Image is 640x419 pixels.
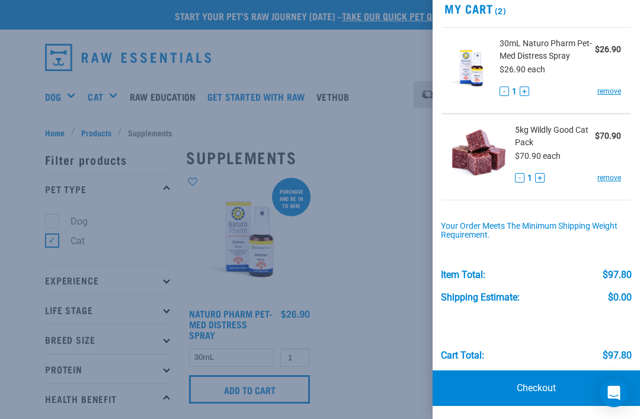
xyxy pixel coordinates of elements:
span: $70.90 each [515,151,561,161]
button: + [535,173,545,183]
div: $97.80 [603,270,632,280]
span: (2) [493,8,507,12]
button: + [520,87,529,96]
div: Shipping Estimate: [441,292,520,303]
a: remove [597,86,621,97]
img: Naturo Pharm Pet-Med Distress Spray [452,37,491,98]
button: - [515,173,524,183]
a: Checkout [433,370,640,406]
span: 1 [527,172,532,184]
button: - [500,87,509,96]
div: Open Intercom Messenger [600,379,628,407]
span: 1 [512,85,517,98]
span: 30mL Naturo Pharm Pet-Med Distress Spray [500,37,595,62]
div: Item Total: [441,270,485,280]
strong: $70.90 [595,131,621,140]
div: $97.80 [603,350,632,361]
a: remove [597,172,621,183]
div: $0.00 [608,292,632,303]
span: 5kg Wildly Good Cat Pack [515,124,595,149]
img: Wildly Good Cat Pack [452,124,506,185]
span: $26.90 each [500,65,545,74]
div: Cart total: [441,350,484,361]
strong: $26.90 [595,44,621,54]
div: Your order meets the minimum shipping weight requirement. [441,222,632,241]
h2: My Cart [433,2,640,15]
